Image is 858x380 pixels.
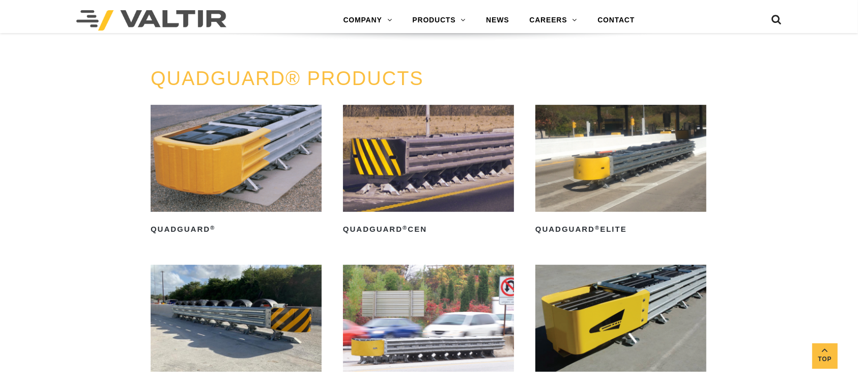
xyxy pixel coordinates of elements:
[343,221,514,237] h2: QuadGuard CEN
[151,68,424,89] a: QUADGUARD® PRODUCTS
[151,105,322,237] a: QuadGuard®
[812,354,838,365] span: Top
[76,10,226,31] img: Valtir
[812,343,838,369] a: Top
[402,10,476,31] a: PRODUCTS
[151,221,322,237] h2: QuadGuard
[587,10,645,31] a: CONTACT
[595,225,600,231] sup: ®
[476,10,519,31] a: NEWS
[519,10,587,31] a: CAREERS
[535,105,706,237] a: QuadGuard®Elite
[210,225,215,231] sup: ®
[403,225,408,231] sup: ®
[343,105,514,237] a: QuadGuard®CEN
[535,221,706,237] h2: QuadGuard Elite
[333,10,403,31] a: COMPANY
